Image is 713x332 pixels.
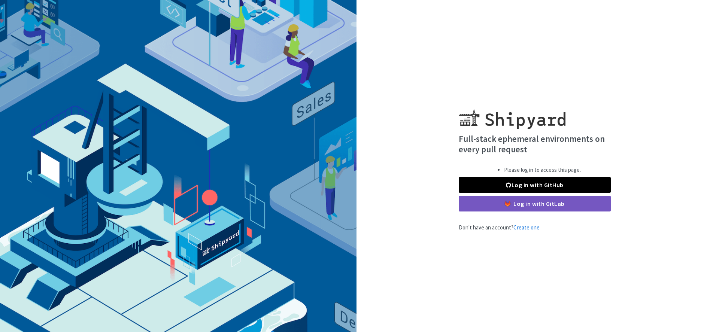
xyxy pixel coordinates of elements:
[505,201,510,207] img: gitlab-color.svg
[459,177,611,193] a: Log in with GitHub
[459,196,611,211] a: Log in with GitLab
[459,134,611,154] h4: Full-stack ephemeral environments on every pull request
[459,100,565,129] img: Shipyard logo
[513,224,540,231] a: Create one
[504,166,581,174] li: Please log in to access this page.
[459,224,540,231] span: Don't have an account?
